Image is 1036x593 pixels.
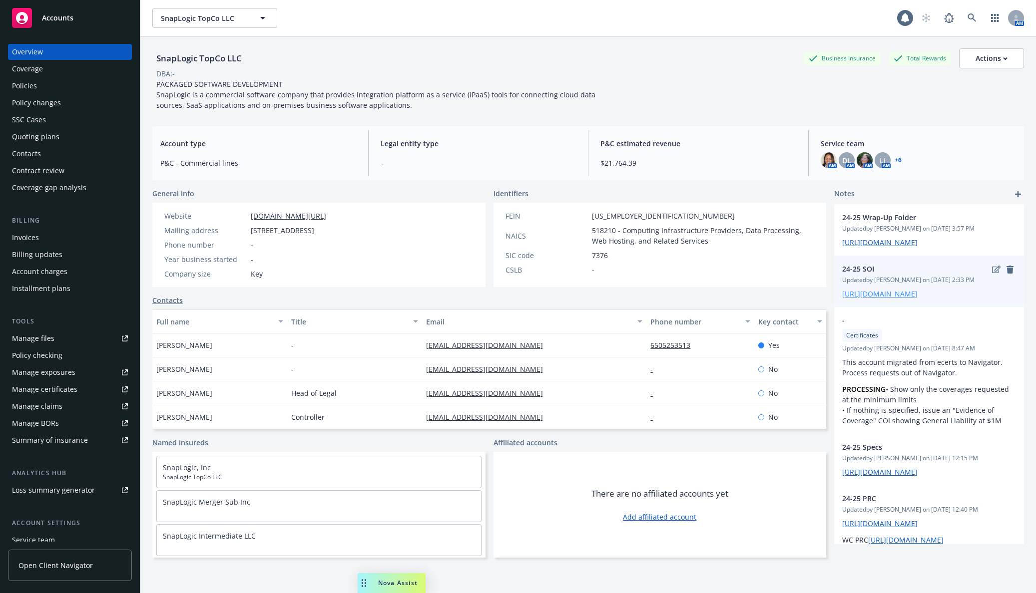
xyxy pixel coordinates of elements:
span: Open Client Navigator [18,560,93,571]
a: Switch app [985,8,1005,28]
div: Analytics hub [8,468,132,478]
button: Email [422,309,647,333]
a: Invoices [8,230,132,246]
img: photo [857,152,873,168]
a: Contacts [152,295,183,305]
div: Coverage gap analysis [12,180,86,196]
span: - [251,254,253,265]
div: -CertificatesUpdatedby [PERSON_NAME] on [DATE] 8:47 AMThis account migrated from ecerts to Naviga... [834,307,1024,434]
div: Account charges [12,264,67,280]
a: Accounts [8,4,132,32]
a: Add affiliated account [623,512,696,522]
div: SSC Cases [12,112,46,128]
div: Manage claims [12,398,62,414]
div: Loss summary generator [12,482,95,498]
a: Installment plans [8,281,132,296]
div: NAICS [506,231,588,241]
a: SnapLogic Merger Sub Inc [163,497,250,507]
span: Key [251,269,263,279]
div: Year business started [164,254,247,265]
a: Billing updates [8,247,132,263]
div: Key contact [758,316,811,327]
div: Summary of insurance [12,432,88,448]
span: - [381,158,576,168]
div: Manage exposures [12,364,75,380]
span: Notes [834,188,855,200]
span: Head of Legal [291,388,337,398]
button: Full name [152,309,287,333]
span: Updated by [PERSON_NAME] on [DATE] 3:57 PM [842,224,1016,233]
div: 24-25 PRCUpdatedby [PERSON_NAME] on [DATE] 12:40 PM[URL][DOMAIN_NAME]WC PRC[URL][DOMAIN_NAME] [834,485,1024,553]
span: 24-25 Specs [842,442,990,452]
button: Key contact [754,309,826,333]
div: Manage files [12,330,54,346]
div: 24-25 SOIeditremoveUpdatedby [PERSON_NAME] on [DATE] 2:33 PM[URL][DOMAIN_NAME] [834,256,1024,307]
a: [URL][DOMAIN_NAME] [842,289,918,298]
span: Updated by [PERSON_NAME] on [DATE] 2:33 PM [842,276,1016,285]
div: 24-25 SpecsUpdatedby [PERSON_NAME] on [DATE] 12:15 PM[URL][DOMAIN_NAME] [834,434,1024,485]
a: Coverage [8,61,132,77]
span: - [592,265,594,275]
a: [URL][DOMAIN_NAME] [842,519,918,528]
button: Nova Assist [358,573,426,593]
div: Account settings [8,518,132,528]
a: Manage claims [8,398,132,414]
a: Policies [8,78,132,94]
span: P&C estimated revenue [600,138,796,149]
span: Yes [768,340,780,350]
div: SIC code [506,250,588,261]
div: Policies [12,78,37,94]
span: P&C - Commercial lines [160,158,356,168]
a: Manage BORs [8,415,132,431]
span: [PERSON_NAME] [156,364,212,374]
a: Named insureds [152,437,208,448]
div: Drag to move [358,573,370,593]
a: [EMAIL_ADDRESS][DOMAIN_NAME] [426,364,551,374]
span: Identifiers [494,188,528,199]
div: Service team [12,532,55,548]
span: 24-25 Wrap-Up Folder [842,212,990,223]
span: SnapLogic TopCo LLC [161,13,247,23]
div: CSLB [506,265,588,275]
div: Title [291,316,407,327]
p: This account migrated from ecerts to Navigator. Process requests out of Navigator. [842,357,1016,378]
span: 518210 - Computing Infrastructure Providers, Data Processing, Web Hosting, and Related Services [592,225,815,246]
a: Affiliated accounts [494,437,557,448]
a: [URL][DOMAIN_NAME] [842,467,918,477]
strong: PROCESSING [842,384,886,394]
span: No [768,364,778,374]
span: There are no affiliated accounts yet [591,488,728,500]
div: Billing updates [12,247,62,263]
a: edit [990,264,1002,276]
div: Email [426,316,632,327]
div: SnapLogic TopCo LLC [152,52,246,65]
span: [US_EMPLOYER_IDENTIFICATION_NUMBER] [592,211,735,221]
div: Tools [8,316,132,326]
span: - [251,240,253,250]
div: Phone number [650,316,739,327]
span: 24-25 PRC [842,493,990,504]
a: - [650,412,661,422]
span: - [842,315,990,325]
div: Contract review [12,163,64,179]
a: [EMAIL_ADDRESS][DOMAIN_NAME] [426,340,551,350]
span: Account type [160,138,356,149]
a: [EMAIL_ADDRESS][DOMAIN_NAME] [426,412,551,422]
div: Contacts [12,146,41,162]
a: Contract review [8,163,132,179]
div: Actions [976,49,1008,68]
span: [PERSON_NAME] [156,340,212,350]
span: Service team [821,138,1017,149]
a: Policy changes [8,95,132,111]
a: Manage files [8,330,132,346]
a: SnapLogic, Inc [163,463,211,472]
div: DBA: - [156,68,175,79]
div: Full name [156,316,272,327]
span: - [291,340,294,350]
a: [URL][DOMAIN_NAME] [842,238,918,247]
div: Phone number [164,240,247,250]
a: Manage exposures [8,364,132,380]
span: [PERSON_NAME] [156,412,212,422]
div: Billing [8,216,132,226]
